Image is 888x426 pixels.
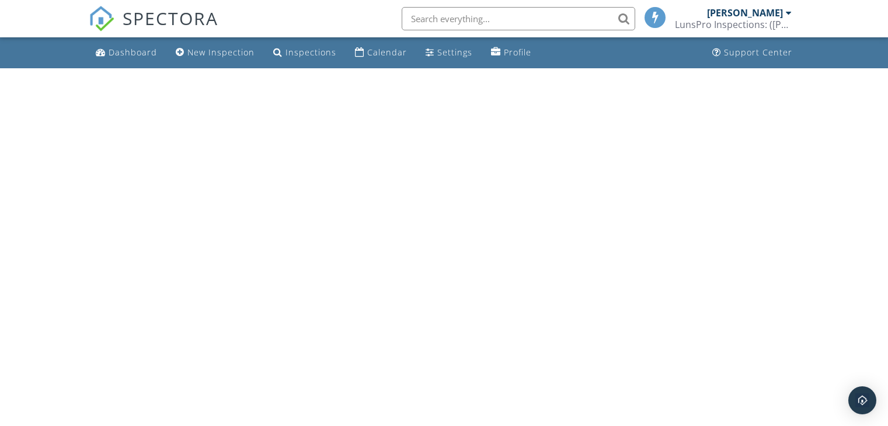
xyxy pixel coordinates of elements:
div: Open Intercom Messenger [848,386,876,414]
span: SPECTORA [123,6,218,30]
a: Inspections [269,42,341,64]
a: Dashboard [91,42,162,64]
div: Dashboard [109,47,157,58]
div: Inspections [285,47,336,58]
a: Support Center [708,42,797,64]
a: New Inspection [171,42,259,64]
a: Calendar [350,42,412,64]
div: Profile [504,47,531,58]
div: [PERSON_NAME] [707,7,783,19]
div: LunsPro Inspections: (Charlotte) [675,19,792,30]
input: Search everything... [402,7,635,30]
a: Settings [421,42,477,64]
img: The Best Home Inspection Software - Spectora [89,6,114,32]
div: New Inspection [187,47,255,58]
a: Profile [486,42,536,64]
a: SPECTORA [89,16,218,40]
div: Calendar [367,47,407,58]
div: Support Center [724,47,792,58]
div: Settings [437,47,472,58]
